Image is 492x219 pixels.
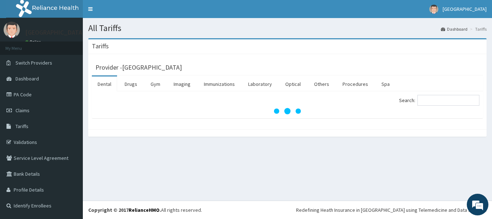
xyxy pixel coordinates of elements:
h3: Provider - [GEOGRAPHIC_DATA] [95,64,182,71]
footer: All rights reserved. [83,201,492,219]
a: Optical [279,76,307,92]
a: Online [25,39,43,44]
a: Others [308,76,335,92]
li: Tariffs [468,26,487,32]
span: [GEOGRAPHIC_DATA] [443,6,487,12]
a: Gym [145,76,166,92]
label: Search: [399,95,479,106]
h3: Tariffs [92,43,109,49]
a: Dashboard [441,26,468,32]
a: RelianceHMO [129,207,160,213]
a: Imaging [168,76,196,92]
span: Dashboard [15,75,39,82]
a: Dental [92,76,117,92]
strong: Copyright © 2017 . [88,207,161,213]
a: Immunizations [198,76,241,92]
a: Procedures [337,76,374,92]
a: Laboratory [242,76,278,92]
input: Search: [417,95,479,106]
a: Spa [376,76,395,92]
span: Claims [15,107,30,114]
h1: All Tariffs [88,23,487,33]
svg: audio-loading [273,97,302,126]
img: User Image [429,5,438,14]
img: User Image [4,22,20,38]
span: Tariffs [15,123,28,130]
div: Redefining Heath Insurance in [GEOGRAPHIC_DATA] using Telemedicine and Data Science! [296,206,487,214]
a: Drugs [119,76,143,92]
span: Switch Providers [15,60,52,66]
p: [GEOGRAPHIC_DATA] [25,29,85,36]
